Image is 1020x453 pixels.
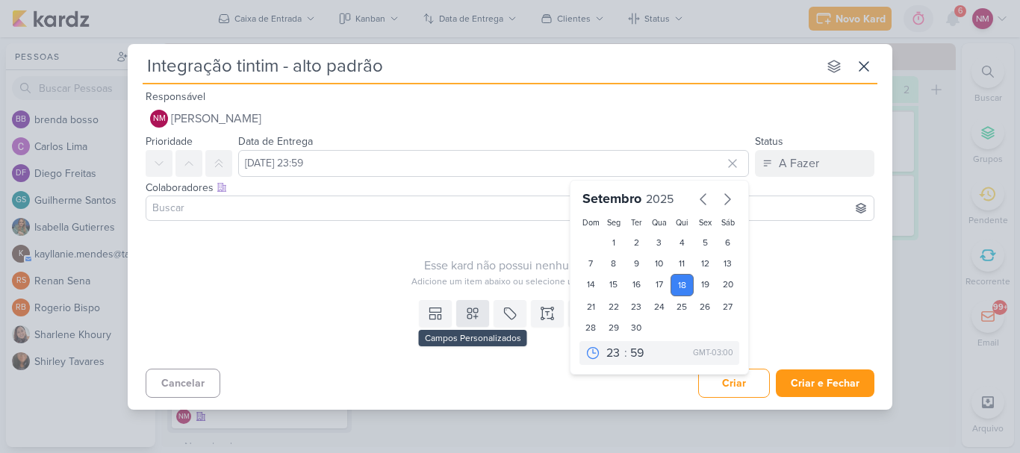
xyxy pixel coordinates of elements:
[628,217,645,229] div: Ter
[603,317,626,338] div: 29
[716,274,739,296] div: 20
[146,275,883,288] div: Adicione um item abaixo ou selecione um template
[146,369,220,398] button: Cancelar
[146,257,883,275] div: Esse kard não possui nenhum item
[671,253,694,274] div: 11
[671,296,694,317] div: 25
[755,150,874,177] button: A Fazer
[146,105,874,132] button: NM [PERSON_NAME]
[694,232,717,253] div: 5
[149,199,871,217] input: Buscar
[648,253,671,274] div: 10
[625,274,648,296] div: 16
[625,296,648,317] div: 23
[582,217,600,229] div: Dom
[625,232,648,253] div: 2
[671,274,694,296] div: 18
[579,296,603,317] div: 21
[146,135,193,148] label: Prioridade
[625,253,648,274] div: 9
[651,217,668,229] div: Qua
[694,296,717,317] div: 26
[603,296,626,317] div: 22
[716,232,739,253] div: 6
[146,90,205,103] label: Responsável
[697,217,714,229] div: Sex
[579,274,603,296] div: 14
[719,217,736,229] div: Sáb
[648,232,671,253] div: 3
[603,232,626,253] div: 1
[153,115,166,123] p: NM
[143,53,818,80] input: Kard Sem Título
[674,217,691,229] div: Qui
[776,369,874,397] button: Criar e Fechar
[603,253,626,274] div: 8
[694,253,717,274] div: 12
[146,180,874,196] div: Colaboradores
[646,192,674,207] span: 2025
[716,253,739,274] div: 13
[419,330,527,346] div: Campos Personalizados
[606,217,623,229] div: Seg
[579,317,603,338] div: 28
[693,347,733,359] div: GMT-03:00
[716,296,739,317] div: 27
[648,296,671,317] div: 24
[648,274,671,296] div: 17
[624,344,627,362] div: :
[755,135,783,148] label: Status
[603,274,626,296] div: 15
[698,369,770,398] button: Criar
[671,232,694,253] div: 4
[582,190,641,207] span: Setembro
[238,150,749,177] input: Select a date
[238,135,313,148] label: Data de Entrega
[150,110,168,128] div: Natasha Matos
[694,274,717,296] div: 19
[579,253,603,274] div: 7
[625,317,648,338] div: 30
[171,110,261,128] span: [PERSON_NAME]
[779,154,819,172] div: A Fazer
